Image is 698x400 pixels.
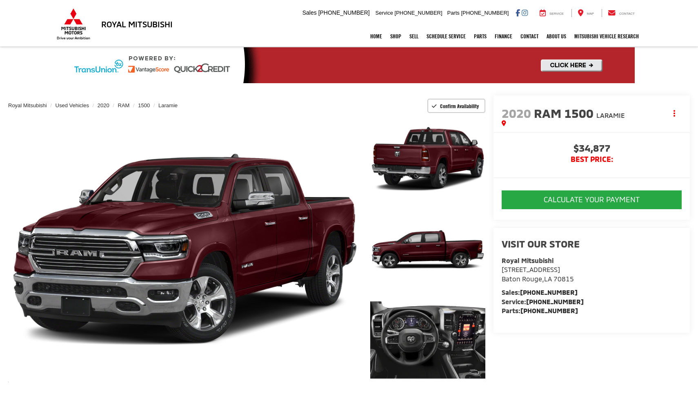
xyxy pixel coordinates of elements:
a: Expand Photo 2 [370,206,485,292]
span: dropdown dots [674,110,675,117]
a: Expand Photo 0 [8,116,361,383]
a: RAM [118,102,130,108]
span: Map [587,12,594,15]
a: Service [534,9,570,17]
a: Expand Photo 3 [370,297,485,383]
a: Royal Mitsubishi [8,102,47,108]
a: Expand Photo 1 [370,116,485,202]
span: $34,877 [502,143,682,155]
a: Mitsubishi Vehicle Research [570,26,643,46]
button: Confirm Availability [427,99,486,113]
a: Parts: Opens in a new tab [470,26,491,46]
a: 1500 [138,102,150,108]
span: 2020 [502,106,531,120]
a: [PHONE_NUMBER] [520,307,578,314]
span: Sales [302,9,317,16]
a: About Us [542,26,570,46]
a: Instagram: Click to visit our Instagram page [522,9,528,16]
strong: Royal Mitsubishi [502,256,554,264]
button: CALCULATE YOUR PAYMENT [502,190,682,209]
h3: Royal Mitsubishi [101,20,173,29]
span: 70815 [554,275,574,283]
span: [PHONE_NUMBER] [461,10,509,16]
img: 2020 RAM 1500 Laramie [4,115,365,385]
a: Finance [491,26,516,46]
a: 2020 [98,102,109,108]
span: LA [544,275,552,283]
a: Facebook: Click to visit our Facebook page [516,9,520,16]
span: Parts [447,10,459,16]
strong: Sales: [502,288,578,296]
span: [STREET_ADDRESS] [502,265,560,273]
a: Used Vehicles [56,102,89,108]
img: Mitsubishi [55,8,92,40]
img: Quick2Credit [63,47,635,83]
a: Map [571,9,600,17]
a: Schedule Service: Opens in a new tab [422,26,470,46]
span: [PHONE_NUMBER] [318,9,370,16]
img: 2020 RAM 1500 Laramie [369,115,486,203]
img: 2020 RAM 1500 Laramie [369,206,486,294]
span: RAM 1500 [534,106,596,120]
span: , [502,275,574,283]
span: Laramie [596,111,625,119]
span: Baton Rouge [502,275,542,283]
img: 2020 RAM 1500 Laramie [369,296,486,384]
span: [PHONE_NUMBER] [395,10,442,16]
a: [PHONE_NUMBER] [526,298,584,305]
a: Contact [602,9,641,17]
strong: Service: [502,298,584,305]
span: Service [376,10,393,16]
strong: Parts: [502,307,578,314]
a: Sell [405,26,422,46]
span: Contact [619,12,635,15]
a: Laramie [158,102,178,108]
h2: Visit our Store [502,239,682,249]
span: Confirm Availability [440,103,479,109]
button: Actions [667,106,682,120]
a: [PHONE_NUMBER] [520,288,578,296]
span: BEST PRICE: [502,155,682,164]
span: Service [549,12,564,15]
a: Shop [386,26,405,46]
a: Home [366,26,386,46]
a: Contact [516,26,542,46]
a: [STREET_ADDRESS] Baton Rouge,LA 70815 [502,265,574,283]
